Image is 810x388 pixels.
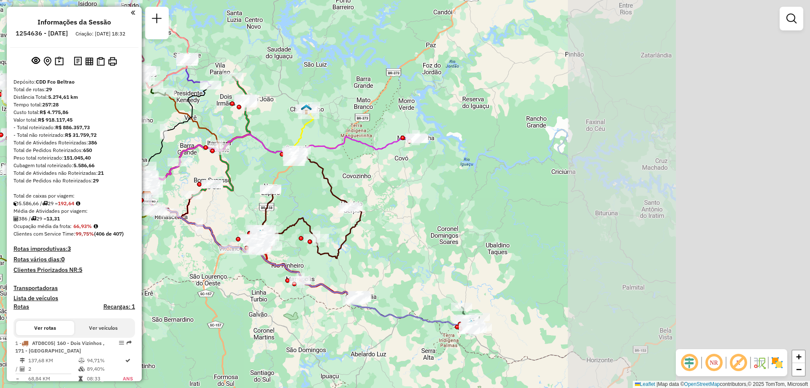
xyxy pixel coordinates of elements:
[78,358,85,363] i: % de utilização do peso
[15,340,105,354] span: 1 -
[13,215,135,222] div: 386 / 29 =
[13,131,135,139] div: - Total não roteirizado:
[72,55,84,68] button: Logs desbloquear sessão
[46,86,52,92] strong: 29
[93,177,99,184] strong: 29
[40,109,68,115] strong: R$ 4.775,86
[42,55,53,68] button: Centralizar mapa no depósito ou ponto de apoio
[465,318,476,329] img: Palmas
[38,117,73,123] strong: R$ 918.117,45
[13,201,19,206] i: Cubagem total roteirizado
[13,285,135,292] h4: Transportadoras
[78,366,85,372] i: % de utilização da cubagem
[792,350,805,363] a: Zoom in
[83,147,92,153] strong: 650
[95,55,106,68] button: Visualizar Romaneio
[119,340,124,345] em: Opções
[13,200,135,207] div: 5.586,66 / 29 =
[13,124,135,131] div: - Total roteirizado:
[13,216,19,221] i: Total de Atividades
[13,93,135,101] div: Distância Total:
[79,266,82,274] strong: 5
[98,170,104,176] strong: 21
[42,201,48,206] i: Total de rotas
[770,356,784,369] img: Exibir/Ocultar setores
[32,340,54,346] span: ATD8C05
[74,321,132,335] button: Ver veículos
[48,94,78,100] strong: 5.274,61 km
[55,124,90,130] strong: R$ 886.357,73
[127,340,132,345] em: Rota exportada
[13,162,135,169] div: Cubagem total roteirizado:
[28,365,78,373] td: 2
[13,192,135,200] div: Total de caixas por viagem:
[86,356,123,365] td: 94,71%
[88,139,97,146] strong: 386
[20,366,25,372] i: Total de Atividades
[16,30,68,37] h6: 1254636 - [DATE]
[13,245,135,252] h4: Rotas improdutivas:
[635,381,655,387] a: Leaflet
[38,18,111,26] h4: Informações da Sessão
[15,365,19,373] td: /
[86,365,123,373] td: 89,40%
[20,358,25,363] i: Distância Total
[30,54,42,68] button: Exibir sessão original
[65,132,97,138] strong: R$ 31.759,72
[28,374,78,383] td: 68,84 KM
[13,139,135,147] div: Total de Atividades Roteirizadas:
[84,55,95,67] button: Visualizar relatório de Roteirização
[31,216,36,221] i: Total de rotas
[13,231,76,237] span: Clientes com Service Time:
[67,245,71,252] strong: 3
[13,154,135,162] div: Peso total roteirizado:
[106,55,119,68] button: Imprimir Rotas
[13,147,135,154] div: Total de Pedidos Roteirizados:
[46,215,60,222] strong: 13,31
[64,155,91,161] strong: 151.045,40
[13,223,72,229] span: Ocupação média da frota:
[148,10,165,29] a: Nova sessão e pesquisa
[679,353,699,373] span: Ocultar deslocamento
[76,231,94,237] strong: 99,75%
[13,169,135,177] div: Total de Atividades não Roteirizadas:
[131,8,135,17] a: Clique aqui para minimizar o painel
[633,381,810,388] div: Map data © contributors,© 2025 TomTom, Microsoft
[72,30,129,38] div: Criação: [DATE] 18:32
[15,374,19,383] td: =
[86,374,123,383] td: 08:33
[122,374,133,383] td: ANS
[94,224,98,229] em: Média calculada utilizando a maior ocupação (%Peso ou %Cubagem) de cada rota da sessão. Rotas cro...
[13,303,29,310] a: Rotas
[704,353,724,373] span: Ocultar NR
[28,356,78,365] td: 137,68 KM
[76,201,80,206] i: Meta Caixas/viagem: 196,26 Diferença: -3,62
[792,363,805,376] a: Zoom out
[78,376,83,381] i: Tempo total em rota
[753,356,766,369] img: Fluxo de ruas
[684,381,720,387] a: OpenStreetMap
[796,351,802,362] span: +
[728,353,748,373] span: Exibir rótulo
[13,109,135,116] div: Custo total:
[125,358,130,363] i: Rota otimizada
[73,162,94,168] strong: 5.586,66
[94,231,124,237] strong: (406 de 407)
[53,55,65,68] button: Painel de Sugestão
[13,266,135,274] h4: Clientes Priorizados NR:
[796,364,802,374] span: −
[16,321,74,335] button: Ver rotas
[58,200,74,206] strong: 192,64
[73,223,92,229] strong: 66,93%
[783,10,800,27] a: Exibir filtros
[13,86,135,93] div: Total de rotas:
[656,381,658,387] span: |
[13,207,135,215] div: Média de Atividades por viagem:
[301,104,312,115] img: Chopinzinho
[15,340,105,354] span: | 160 - Dois Vizinhos , 171 - [GEOGRAPHIC_DATA]
[13,101,135,109] div: Tempo total:
[13,256,135,263] h4: Rotas vários dias:
[13,177,135,185] div: Total de Pedidos não Roteirizados:
[42,101,59,108] strong: 257:28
